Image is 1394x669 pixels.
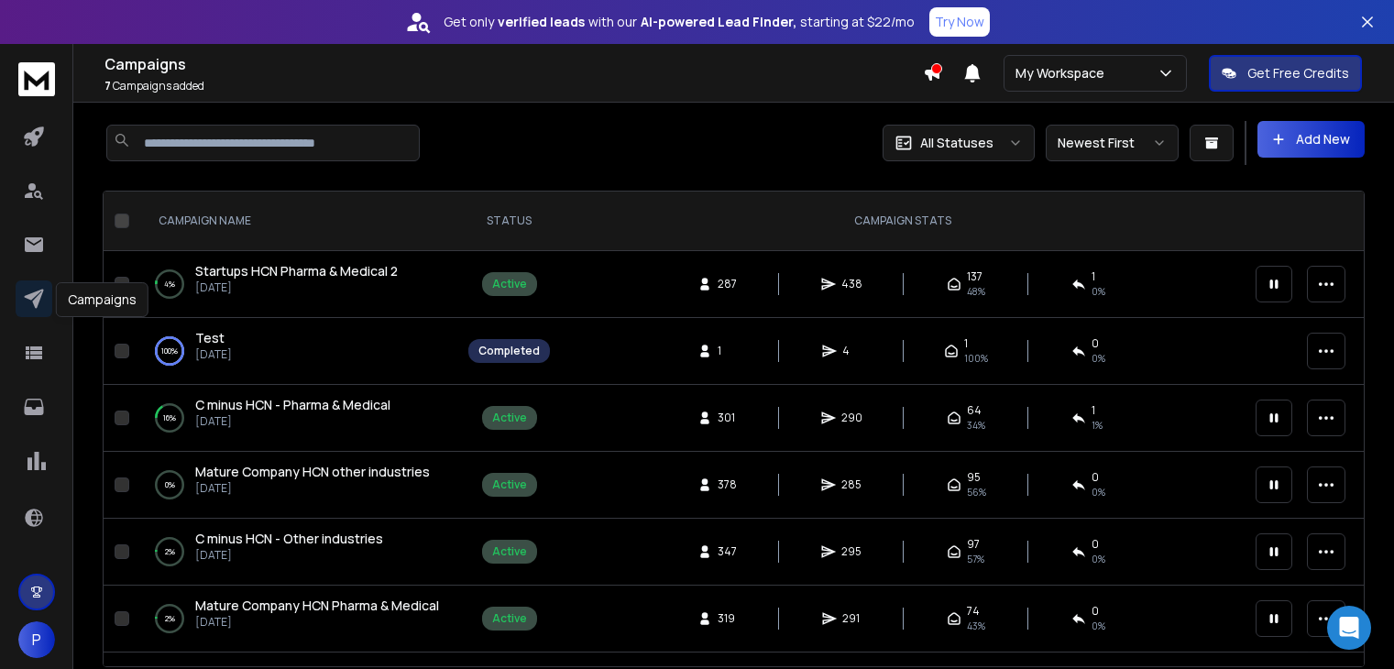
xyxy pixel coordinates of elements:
[967,604,980,619] span: 74
[718,477,737,492] span: 378
[195,597,439,614] span: Mature Company HCN Pharma & Medical
[967,470,981,485] span: 95
[163,409,176,427] p: 16 %
[967,552,984,566] span: 57 %
[1092,470,1099,485] span: 0
[492,411,527,425] div: Active
[718,344,736,358] span: 1
[195,396,390,414] a: C minus HCN - Pharma & Medical
[718,544,737,559] span: 347
[195,280,398,295] p: [DATE]
[137,519,457,586] td: 2%C minus HCN - Other industries[DATE]
[1092,552,1105,566] span: 0 %
[195,329,225,346] span: Test
[967,418,985,433] span: 34 %
[841,411,862,425] span: 290
[641,13,796,31] strong: AI-powered Lead Finder,
[18,62,55,96] img: logo
[104,53,923,75] h1: Campaigns
[492,277,527,291] div: Active
[561,192,1245,251] th: CAMPAIGN STATS
[842,344,861,358] span: 4
[1092,336,1099,351] span: 0
[841,544,862,559] span: 295
[1092,537,1099,552] span: 0
[165,609,175,628] p: 2 %
[161,342,178,360] p: 100 %
[1092,619,1105,633] span: 0 %
[195,414,390,429] p: [DATE]
[967,403,982,418] span: 64
[195,615,439,630] p: [DATE]
[457,192,561,251] th: STATUS
[935,13,984,31] p: Try Now
[104,79,923,93] p: Campaigns added
[56,282,148,317] div: Campaigns
[967,284,985,299] span: 48 %
[18,621,55,658] button: P
[165,543,175,561] p: 2 %
[195,347,232,362] p: [DATE]
[137,385,457,452] td: 16%C minus HCN - Pharma & Medical[DATE]
[1015,64,1112,82] p: My Workspace
[964,336,968,351] span: 1
[478,344,540,358] div: Completed
[195,463,430,480] span: Mature Company HCN other industries
[137,192,457,251] th: CAMPAIGN NAME
[1092,351,1105,366] span: 0 %
[967,485,986,499] span: 56 %
[165,476,175,494] p: 0 %
[137,251,457,318] td: 4%Startups HCN Pharma & Medical 2[DATE]
[164,275,175,293] p: 4 %
[964,351,988,366] span: 100 %
[492,611,527,626] div: Active
[1092,284,1105,299] span: 0 %
[195,530,383,547] span: C minus HCN - Other industries
[137,318,457,385] td: 100%Test[DATE]
[967,619,985,633] span: 43 %
[967,269,982,284] span: 137
[920,134,993,152] p: All Statuses
[137,586,457,653] td: 2%Mature Company HCN Pharma & Medical[DATE]
[195,262,398,280] a: Startups HCN Pharma & Medical 2
[1092,269,1095,284] span: 1
[1327,606,1371,650] div: Open Intercom Messenger
[718,611,736,626] span: 319
[718,277,737,291] span: 287
[492,544,527,559] div: Active
[1257,121,1365,158] button: Add New
[195,530,383,548] a: C minus HCN - Other industries
[967,537,980,552] span: 97
[444,13,915,31] p: Get only with our starting at $22/mo
[195,463,430,481] a: Mature Company HCN other industries
[195,396,390,413] span: C minus HCN - Pharma & Medical
[929,7,990,37] button: Try Now
[1046,125,1179,161] button: Newest First
[841,477,862,492] span: 285
[842,611,861,626] span: 291
[1092,604,1099,619] span: 0
[498,13,585,31] strong: verified leads
[1247,64,1349,82] p: Get Free Credits
[1092,418,1103,433] span: 1 %
[492,477,527,492] div: Active
[137,452,457,519] td: 0%Mature Company HCN other industries[DATE]
[1092,485,1105,499] span: 0 %
[1092,403,1095,418] span: 1
[1209,55,1362,92] button: Get Free Credits
[195,329,225,347] a: Test
[195,597,439,615] a: Mature Company HCN Pharma & Medical
[718,411,736,425] span: 301
[195,481,430,496] p: [DATE]
[841,277,862,291] span: 438
[195,548,383,563] p: [DATE]
[104,78,111,93] span: 7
